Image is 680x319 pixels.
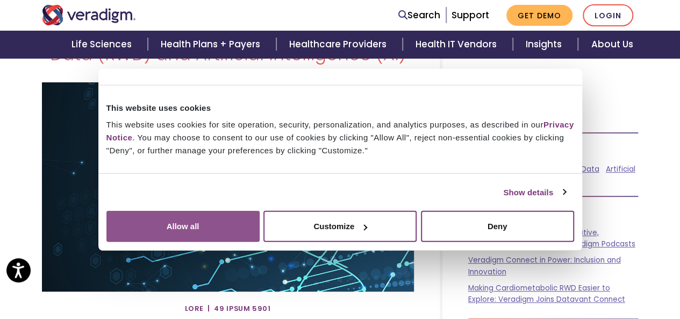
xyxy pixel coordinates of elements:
a: Get Demo [506,5,572,26]
a: Insights [513,31,578,58]
a: Health IT Vendors [403,31,513,58]
div: This website uses cookies for site operation, security, personalization, and analytics purposes, ... [106,118,574,157]
a: Privacy Notice [106,120,574,142]
a: Veradigm Connect in Power: Inclusion and Innovation [468,255,621,277]
button: Customize [263,211,417,242]
button: Deny [421,211,574,242]
span: Lore | 49 Ipsum 5901 [184,300,270,317]
a: Support [452,9,489,22]
a: Search [398,8,440,23]
a: Healthcare Providers [276,31,402,58]
h1: Advancing Healthcare with Real-World Data (RWD) and Artificial Intelligence (AI) [42,24,414,65]
img: Veradigm logo [42,5,136,25]
a: Making Cardiometabolic RWD Easier to Explore: Veradigm Joins Datavant Connect [468,283,625,305]
a: Login [583,4,633,26]
a: About Us [578,31,646,58]
a: Show details [503,186,566,199]
div: This website uses cookies [106,101,574,114]
button: Allow all [106,211,260,242]
a: Life Sciences [59,31,148,58]
a: Health Plans + Payers [148,31,276,58]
